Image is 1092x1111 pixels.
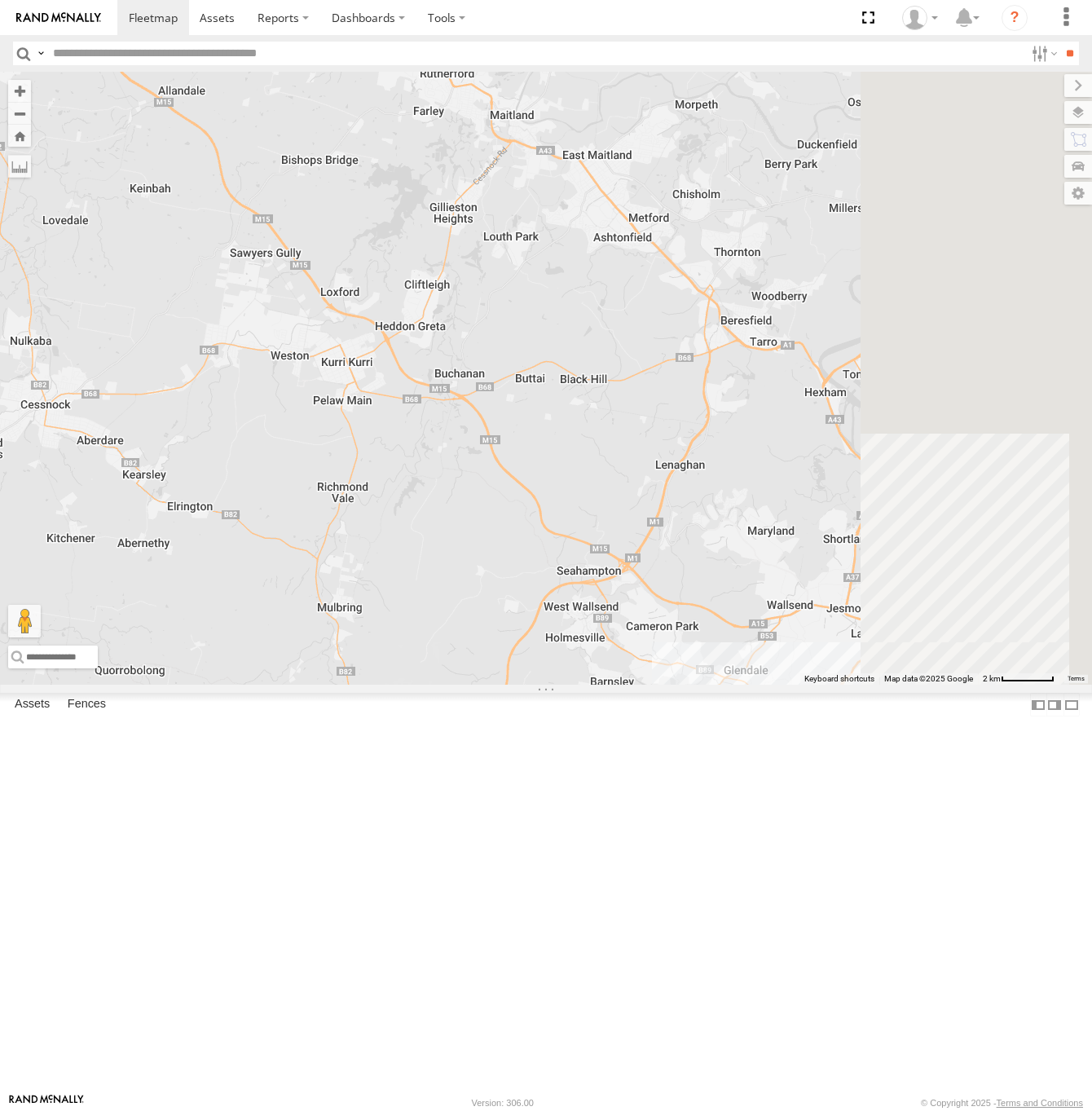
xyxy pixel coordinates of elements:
[1063,693,1080,716] label: Hide Summary Table
[978,673,1059,685] button: Map scale: 2 km per 62 pixels
[1025,42,1060,65] label: Search Filter Options
[921,1098,1083,1108] div: © Copyright 2025 -
[997,1098,1083,1108] a: Terms and Conditions
[16,12,101,24] img: rand-logo.svg
[804,673,874,685] button: Keyboard shortcuts
[8,125,31,147] button: Zoom Home
[1068,675,1085,681] a: Terms (opens in new tab)
[8,80,31,102] button: Zoom in
[59,694,114,716] label: Fences
[896,6,944,30] div: Eric Yao
[8,155,31,178] label: Measure
[983,674,1001,683] span: 2 km
[8,102,31,125] button: Zoom out
[1046,693,1063,716] label: Dock Summary Table to the Right
[7,694,58,716] label: Assets
[1030,693,1046,716] label: Dock Summary Table to the Left
[884,674,973,683] span: Map data ©2025 Google
[472,1098,534,1108] div: Version: 306.00
[1064,182,1092,205] label: Map Settings
[1002,5,1028,31] i: ?
[9,1095,84,1111] a: Visit our Website
[8,605,41,637] button: Drag Pegman onto the map to open Street View
[34,42,47,65] label: Search Query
